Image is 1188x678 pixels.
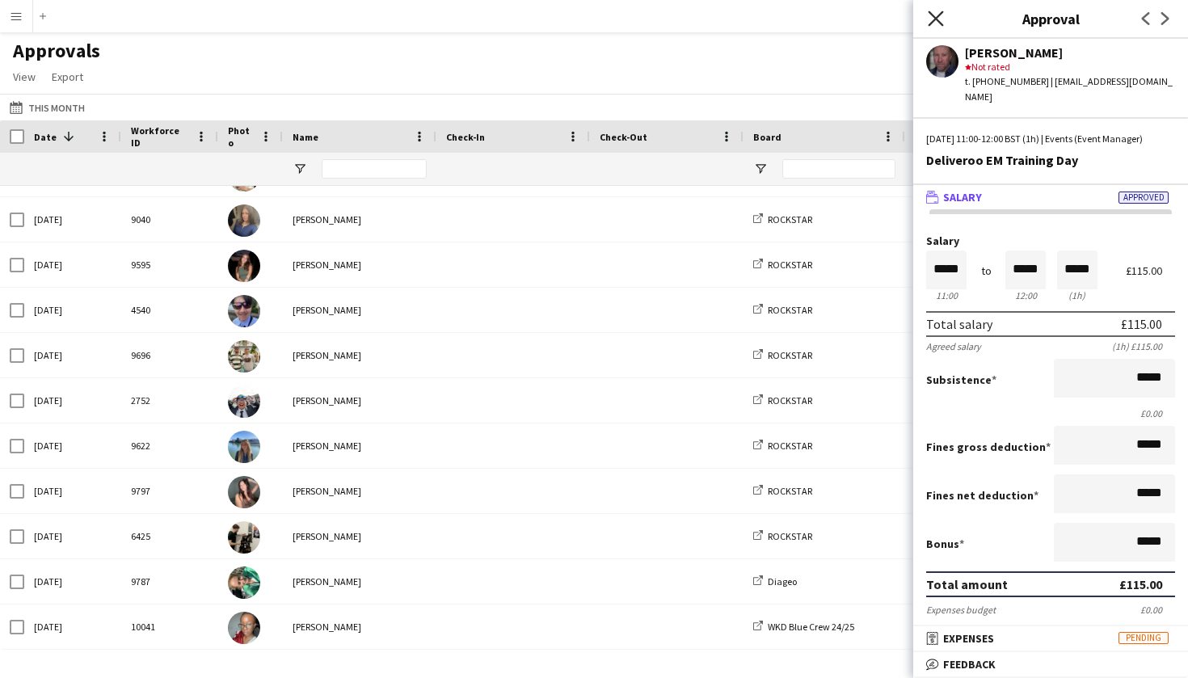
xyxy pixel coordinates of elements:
div: £0.00 [926,407,1175,419]
img: William Domaille [228,340,260,373]
div: to [981,265,992,277]
div: [PERSON_NAME] [965,45,1175,60]
div: 6425 [121,514,218,558]
img: Anastasia Constantine [228,566,260,599]
div: 12:00 [1005,289,1046,301]
div: 9040 [121,197,218,242]
span: Salary [943,190,982,204]
div: [DATE] [24,197,121,242]
a: ROCKSTAR [753,349,812,361]
div: [PERSON_NAME] [283,469,436,513]
span: Expenses [943,631,994,646]
a: Export [45,66,90,87]
div: 9595 [121,242,218,287]
a: ROCKSTAR [753,530,812,542]
h3: Approval [913,8,1188,29]
div: 9622 [121,423,218,468]
div: [DATE] [24,378,121,423]
span: Name [293,131,318,143]
div: [PERSON_NAME] [283,604,436,649]
span: Check-In [446,131,485,143]
div: Total amount [926,576,1008,592]
button: This Month [6,98,88,117]
img: Josef Parkin [228,521,260,554]
div: Deliveroo EM Training Day [926,153,1175,167]
div: (1h) £115.00 [1112,340,1175,352]
div: Not rated [965,60,1175,74]
div: [PERSON_NAME] [283,378,436,423]
div: [PERSON_NAME] [283,242,436,287]
span: ROCKSTAR [768,440,812,452]
div: [PERSON_NAME] [283,288,436,332]
span: Date [34,131,57,143]
div: 9797 [121,469,218,513]
div: £0.00 [1140,604,1175,616]
div: [PERSON_NAME] [283,197,436,242]
a: ROCKSTAR [753,485,812,497]
div: Expenses budget [926,604,996,616]
div: [PERSON_NAME] [283,423,436,468]
a: Diageo [753,575,797,587]
div: t. [PHONE_NUMBER] | [EMAIL_ADDRESS][DOMAIN_NAME] [965,74,1175,103]
span: ROCKSTAR [768,213,812,225]
span: ROCKSTAR [768,530,812,542]
a: ROCKSTAR [753,394,812,406]
a: ROCKSTAR [753,440,812,452]
span: Export [52,69,83,84]
div: [DATE] [24,469,121,513]
span: ROCKSTAR [768,259,812,271]
div: [DATE] [24,288,121,332]
div: [PERSON_NAME] [283,514,436,558]
input: Board Filter Input [782,159,895,179]
label: Subsistence [926,373,996,387]
img: lewis pearson [228,295,260,327]
a: ROCKSTAR [753,259,812,271]
label: Salary [926,235,1175,247]
label: Fines net deduction [926,488,1038,503]
span: Feedback [943,657,996,672]
a: WKD Blue Crew 24/25 [753,621,854,633]
div: [PERSON_NAME] [283,559,436,604]
div: 10041 [121,604,218,649]
div: [DATE] [24,514,121,558]
div: [PERSON_NAME] [283,333,436,377]
button: Open Filter Menu [293,162,307,176]
img: eve greener [228,476,260,508]
mat-expansion-panel-header: SalaryApproved [913,185,1188,209]
span: Workforce ID [131,124,189,149]
div: 9696 [121,333,218,377]
span: View [13,69,36,84]
span: Photo [228,124,254,149]
a: ROCKSTAR [753,213,812,225]
span: ROCKSTAR [768,304,812,316]
div: [DATE] [24,604,121,649]
div: £115.00 [1126,265,1175,277]
div: 1h [1057,289,1097,301]
div: [DATE] [24,423,121,468]
a: ROCKSTAR [753,304,812,316]
div: [DATE] [24,242,121,287]
span: Board [753,131,781,143]
div: Total salary [926,316,992,332]
span: Diageo [768,575,797,587]
label: Fines gross deduction [926,440,1051,454]
img: Emmanuel Marcial [228,385,260,418]
div: 4540 [121,288,218,332]
span: ROCKSTAR [768,349,812,361]
div: 9787 [121,559,218,604]
a: View [6,66,42,87]
input: Name Filter Input [322,159,427,179]
span: ROCKSTAR [768,485,812,497]
button: Open Filter Menu [753,162,768,176]
span: Pending [1118,632,1169,644]
span: Check-Out [600,131,647,143]
span: WKD Blue Crew 24/25 [768,621,854,633]
mat-expansion-panel-header: ExpensesPending [913,626,1188,651]
label: Bonus [926,537,964,551]
span: ROCKSTAR [768,394,812,406]
div: £115.00 [1121,316,1162,332]
div: £115.00 [1119,576,1162,592]
img: Alicia Condie [228,431,260,463]
mat-expansion-panel-header: Feedback [913,652,1188,676]
div: [DATE] [24,559,121,604]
